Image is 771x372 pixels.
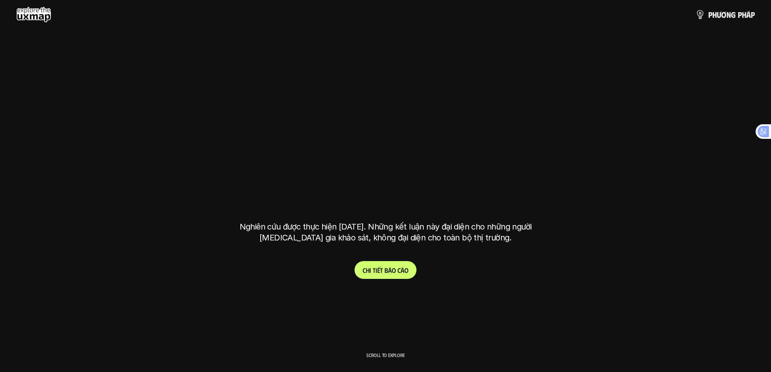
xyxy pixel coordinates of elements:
span: g [731,10,736,19]
span: n [726,10,731,19]
span: C [363,266,366,274]
h1: tại [GEOGRAPHIC_DATA] [241,179,530,213]
a: phươngpháp [695,6,755,23]
h6: Kết quả nghiên cứu [358,95,419,104]
p: Scroll to explore [366,352,405,358]
span: p [708,10,712,19]
span: ư [717,10,721,19]
span: á [388,266,392,274]
p: Nghiên cứu được thực hiện [DATE]. Những kết luận này đại diện cho những người [MEDICAL_DATA] gia ... [234,221,537,243]
span: o [404,266,408,274]
span: p [738,10,742,19]
span: p [751,10,755,19]
span: i [376,266,377,274]
span: t [380,266,383,274]
span: b [384,266,388,274]
a: Chitiếtbáocáo [355,261,416,279]
span: i [370,266,371,274]
span: ế [377,266,380,274]
span: h [712,10,717,19]
span: o [392,266,396,274]
span: c [397,266,401,274]
span: ơ [721,10,726,19]
span: á [746,10,751,19]
span: t [373,266,376,274]
h1: phạm vi công việc của [238,115,533,149]
span: h [742,10,746,19]
span: á [401,266,404,274]
span: h [366,266,370,274]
